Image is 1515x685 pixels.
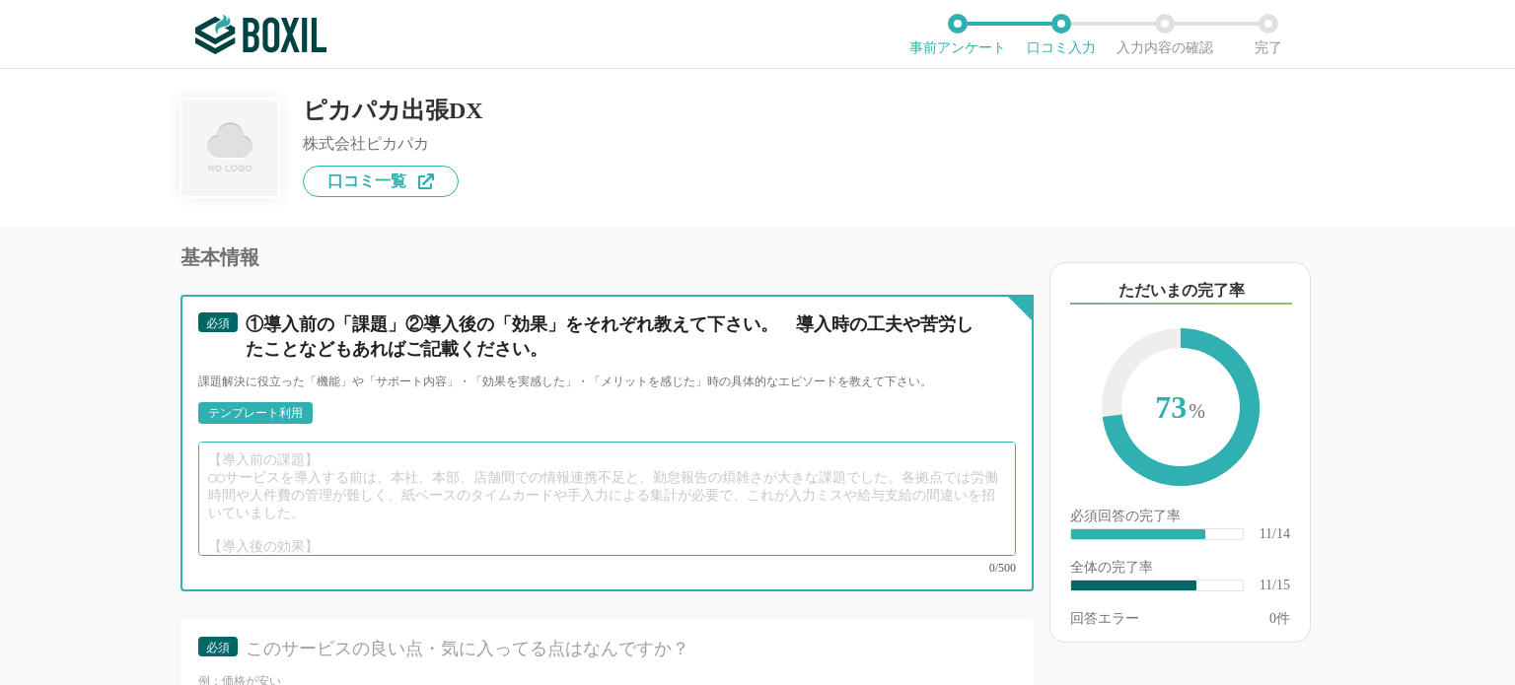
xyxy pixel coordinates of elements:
div: 株式会社ピカパカ [303,136,483,152]
div: 0/500 [198,562,1016,574]
div: 全体の完了率 [1070,561,1290,579]
li: 入力内容の確認 [1113,14,1216,55]
div: ただいまの完了率 [1070,279,1292,305]
div: 必須回答の完了率 [1070,510,1290,527]
span: 0 [1269,611,1276,626]
div: 課題解決に役立った「機能」や「サポート内容」・「効果を実感した」・「メリットを感じた」時の具体的なエピソードを教えて下さい。 [198,374,1016,390]
div: 件 [1269,612,1290,626]
div: 回答エラー [1070,612,1139,626]
img: ボクシルSaaS_ロゴ [195,15,326,54]
div: 11/15 [1260,579,1290,592]
div: ①導入前の「課題」②導入後の「効果」をそれぞれ教えて下さい。 導入時の工夫や苦労したことなどもあればご記載ください。 [246,312,981,362]
div: ​ [1071,581,1196,590]
div: ​ [1071,529,1205,539]
div: このサービスの良い点・気に入ってる点はなんですか？ [246,637,981,661]
span: 口コミ一覧 [327,173,406,189]
span: 73 [1121,348,1240,470]
span: 必須 [206,316,230,330]
a: 口コミ一覧 [303,166,459,197]
span: % [1189,400,1205,422]
span: 必須 [206,641,230,654]
li: 口コミ入力 [1009,14,1113,55]
div: 基本情報 [180,247,1034,267]
div: ピカパカ出張DX [303,99,483,122]
div: 11/14 [1260,527,1290,541]
li: 完了 [1216,14,1320,55]
li: 事前アンケート [905,14,1009,55]
div: テンプレート利用 [208,407,303,419]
